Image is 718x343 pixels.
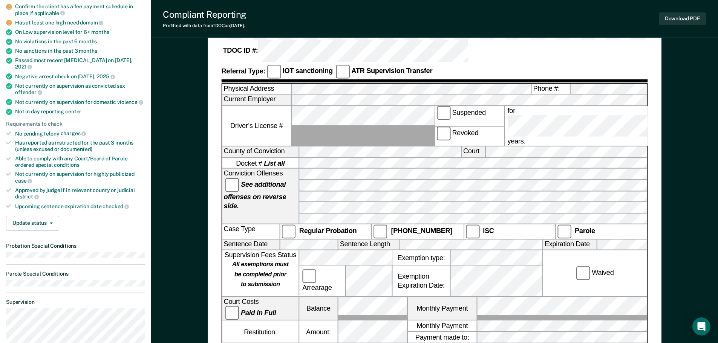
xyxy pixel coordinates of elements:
[163,9,246,20] div: Compliant Reporting
[79,48,97,54] span: months
[236,159,285,168] span: Docket #
[408,332,476,343] label: Payment made to:
[15,178,32,184] span: case
[221,67,265,75] strong: Referral Type:
[392,266,450,296] div: Exemption Expiration Date:
[15,155,145,168] div: Able to comply with any Court/Board of Parole ordered special
[6,121,145,127] div: Requirements to check
[574,267,615,280] label: Waived
[461,147,484,157] label: Court
[507,115,717,137] input: for years.
[435,106,504,126] label: Suspended
[232,261,289,288] strong: All exemptions must be completed prior to submission
[222,147,299,157] label: County of Conviction
[222,225,279,239] div: Case Type
[223,47,258,54] strong: TDOC ID #:
[282,67,332,75] strong: IOT sanctioning
[222,169,299,224] div: Conviction Offenses
[15,64,32,70] span: 2021
[222,106,291,146] label: Driver’s License #
[224,181,286,209] strong: See additional offenses on reverse side.
[299,227,357,235] strong: Regular Probation
[15,57,145,70] div: Passed most recent [MEDICAL_DATA] on [DATE],
[225,306,239,320] input: Paid in Full
[531,84,570,94] label: Phone #:
[15,130,145,137] div: No pending felony
[408,321,476,331] label: Monthly Payment
[15,89,42,95] span: offender
[338,239,399,250] label: Sentence Length
[6,299,145,305] dt: Supervision
[65,108,81,114] span: center
[374,225,387,239] input: [PHONE_NUMBER]
[222,239,279,250] label: Sentence Date
[15,29,145,35] div: On Low supervision level for 6+
[264,159,285,167] strong: List all
[543,239,596,250] label: Expiration Date
[15,19,145,26] div: Has at least one high need domain
[60,146,92,152] span: documented)
[15,48,145,54] div: No sanctions in the past 3
[15,140,145,152] div: Has reported as instructed for the past 3 months (unless excused or
[15,38,145,45] div: No violations in the past 6
[392,250,450,265] label: Exemption type:
[15,83,145,96] div: Not currently on supervision as convicted sex
[222,95,291,105] label: Current Employer
[6,216,59,231] button: Update status
[222,84,291,94] label: Physical Address
[225,178,239,192] input: See additional offenses on reverse side.
[15,108,145,115] div: Not in day reporting
[15,171,145,184] div: Not currently on supervision for highly publicized
[61,130,86,136] span: charges
[15,203,145,210] div: Upcoming sentence expiration date
[302,270,316,284] input: Arrearage
[6,243,145,249] dt: Probation Special Conditions
[267,64,281,78] input: IOT sanctioning
[241,309,276,316] strong: Paid in Full
[15,3,145,16] div: Confirm the client has a fee payment schedule in place if applicable
[576,267,590,280] input: Waived
[96,73,115,79] span: 2025
[335,64,349,78] input: ATR Supervision Transfer
[15,194,39,200] span: district
[435,127,504,146] label: Revoked
[222,297,299,320] div: Court Costs
[299,321,337,342] label: Amount:
[91,29,109,35] span: months
[692,317,710,335] div: Open Intercom Messenger
[15,187,145,200] div: Approved by judge if in relevant county or judicial
[163,23,246,28] div: Prefilled with data from TDOC on [DATE] .
[408,297,476,320] label: Monthly Payment
[103,203,129,209] span: checked
[575,227,595,235] strong: Parole
[351,67,432,75] strong: ATR Supervision Transfer
[15,99,145,105] div: Not currently on supervision for domestic
[557,225,571,239] input: Parole
[15,73,145,80] div: Negative arrest check on [DATE],
[436,127,450,140] input: Revoked
[222,321,299,342] div: Restitution:
[301,270,344,293] label: Arrearage
[299,297,337,320] label: Balance
[483,227,494,235] strong: ISC
[117,99,143,105] span: violence
[79,38,97,44] span: months
[436,106,450,120] input: Suspended
[391,227,452,235] strong: [PHONE_NUMBER]
[54,162,80,168] span: conditions
[465,225,479,239] input: ISC
[222,250,299,296] div: Supervision Fees Status
[6,271,145,277] dt: Parole Special Conditions
[282,225,295,239] input: Regular Probation
[659,12,706,25] button: Download PDF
